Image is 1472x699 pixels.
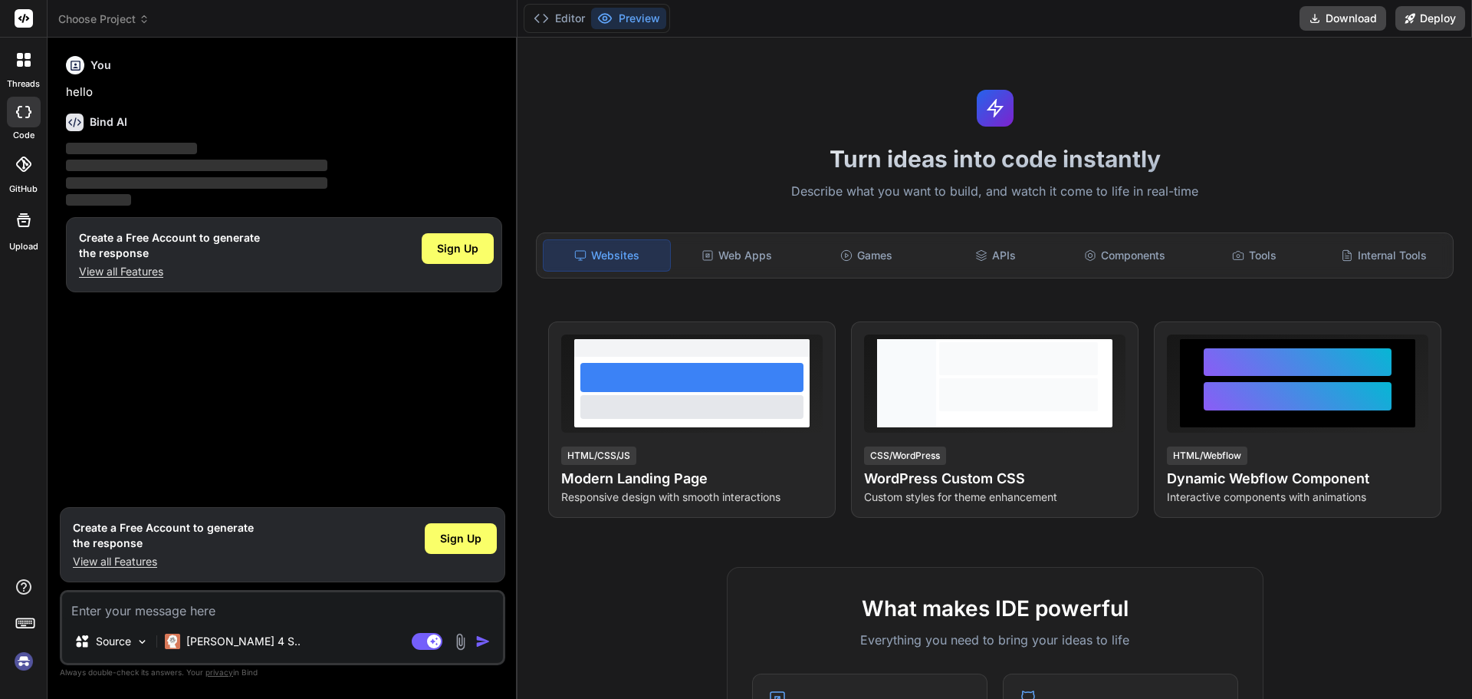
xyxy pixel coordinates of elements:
[527,8,591,29] button: Editor
[864,468,1125,490] h4: WordPress Custom CSS
[79,264,260,279] p: View all Features
[1062,239,1188,272] div: Components
[452,633,469,651] img: attachment
[73,554,254,569] p: View all Features
[752,631,1238,649] p: Everything you need to bring your ideas to life
[79,230,260,261] h1: Create a Free Account to generate the response
[66,194,131,206] span: ‌
[186,634,301,649] p: [PERSON_NAME] 4 S..
[803,239,930,272] div: Games
[1395,6,1465,31] button: Deploy
[561,447,636,465] div: HTML/CSS/JS
[561,490,823,505] p: Responsive design with smooth interactions
[437,241,478,256] span: Sign Up
[864,447,946,465] div: CSS/WordPress
[96,634,131,649] p: Source
[674,239,800,272] div: Web Apps
[475,634,491,649] img: icon
[165,634,180,649] img: Claude 4 Sonnet
[932,239,1059,272] div: APIs
[9,183,38,196] label: GitHub
[136,635,149,648] img: Pick Models
[591,8,666,29] button: Preview
[90,58,111,73] h6: You
[66,143,197,154] span: ‌
[66,177,327,189] span: ‌
[9,240,38,253] label: Upload
[73,520,254,551] h1: Create a Free Account to generate the response
[58,12,149,27] span: Choose Project
[66,160,327,171] span: ‌
[60,665,505,680] p: Always double-check its answers. Your in Bind
[66,84,502,101] p: hello
[90,114,127,130] h6: Bind AI
[440,531,481,546] span: Sign Up
[527,182,1463,202] p: Describe what you want to build, and watch it come to life in real-time
[1320,239,1447,272] div: Internal Tools
[11,648,37,674] img: signin
[1299,6,1386,31] button: Download
[864,490,1125,505] p: Custom styles for theme enhancement
[205,668,233,677] span: privacy
[1167,468,1428,490] h4: Dynamic Webflow Component
[561,468,823,490] h4: Modern Landing Page
[527,145,1463,173] h1: Turn ideas into code instantly
[1167,447,1247,465] div: HTML/Webflow
[543,239,671,272] div: Websites
[1191,239,1318,272] div: Tools
[752,592,1238,625] h2: What makes IDE powerful
[7,77,40,91] label: threads
[13,129,34,142] label: code
[1167,490,1428,505] p: Interactive components with animations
